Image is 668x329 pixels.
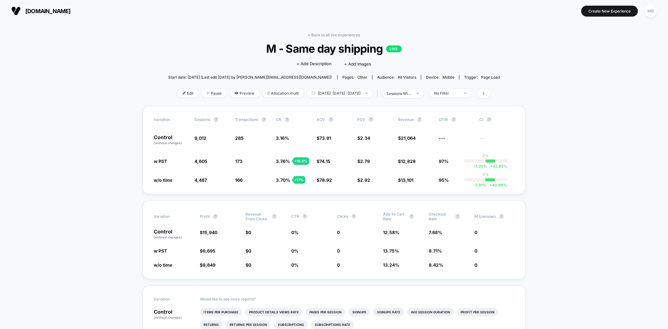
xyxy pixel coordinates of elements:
[429,212,452,221] span: Checkout Rate
[276,117,282,122] span: CR
[200,297,514,301] p: Would like to see more reports?
[154,262,173,268] span: w/o time
[429,230,442,235] span: 7.88 %
[214,117,219,122] button: ?
[375,89,382,98] span: |
[317,159,331,164] span: $
[183,91,186,95] img: edit
[401,159,416,164] span: 12,828
[474,262,477,268] span: 0
[320,159,331,164] span: 74.15
[490,164,493,169] span: +
[195,159,208,164] span: 4,605
[248,230,251,235] span: 0
[185,42,483,55] span: M - Same day shipping
[398,117,414,122] span: Revenue
[457,308,498,316] li: Profit Per Session
[386,45,402,52] p: LIVE
[236,177,243,183] span: 166
[154,141,182,145] span: (without changes)
[276,159,290,164] span: 3.76 %
[246,212,269,221] span: Revenue From Clicks
[246,262,251,268] span: $
[360,177,370,183] span: 2.92
[474,248,477,253] span: 0
[581,6,638,17] button: Create New Experience
[358,159,370,164] span: $
[308,33,360,37] a: < Back to all live experiences
[417,93,419,94] img: end
[195,117,210,122] span: Sessions
[358,177,370,183] span: $
[357,75,367,80] span: other
[485,177,487,181] p: |
[200,262,215,268] span: $
[320,177,332,183] span: 78.92
[311,320,354,329] li: Subscriptions Rate
[272,214,277,219] button: ?
[267,91,270,95] img: rebalance
[429,248,442,253] span: 8.71 %
[645,5,657,17] div: MB
[317,135,331,141] span: $
[203,248,215,253] span: 9,695
[11,6,21,16] img: Visually logo
[291,248,298,253] span: 0 %
[154,316,182,319] span: (without changes)
[439,159,449,164] span: 97%
[401,135,416,141] span: 21,064
[203,262,215,268] span: 9,849
[274,320,308,329] li: Subscriptions
[383,262,399,268] span: 13.24 %
[337,248,340,253] span: 0
[320,135,331,141] span: 73.91
[489,183,492,187] span: +
[486,183,507,187] span: 40.99 %
[293,157,309,165] div: + 18.8 %
[230,89,259,97] span: Preview
[154,297,189,301] span: Variation
[421,75,459,80] span: Device:
[293,176,305,184] div: + 17 %
[154,177,173,183] span: w/o time
[306,308,345,316] li: Pages Per Session
[178,89,199,97] span: Edit
[398,75,416,80] span: All Visitors
[195,135,207,141] span: 9,012
[387,91,412,96] div: sessions with impression
[358,135,370,141] span: $
[206,91,210,95] img: end
[262,117,267,122] button: ?
[360,159,370,164] span: 2.79
[337,230,340,235] span: 0
[487,117,492,122] button: ?
[226,320,271,329] li: Returns Per Session
[474,214,496,219] span: M Unknown
[383,230,399,235] span: 12.58 %
[312,91,315,95] img: calendar
[200,214,210,219] span: Profit
[200,320,223,329] li: Returns
[200,308,242,316] li: Items Per Purchase
[480,136,514,145] span: ---
[154,159,167,164] span: w PST
[358,117,365,122] span: PSV
[398,159,416,164] span: $
[154,309,194,320] p: Control
[360,135,370,141] span: 2.34
[168,75,332,80] span: Start date: [DATE] (Last edit [DATE] by [PERSON_NAME][EMAIL_ADDRESS][DOMAIN_NAME])
[262,89,304,97] span: Allocation: multi
[487,164,507,169] span: 42.85 %
[285,117,290,122] button: ?
[407,308,454,316] li: Avg Session Duration
[417,117,422,122] button: ?
[236,159,243,164] span: 173
[643,5,659,18] button: MB
[329,117,334,122] button: ?
[351,214,356,219] button: ?
[236,117,258,122] span: Transactions
[297,61,332,67] span: + Add Description
[434,91,459,96] div: No Filter
[344,61,371,66] span: + Add Images
[213,214,218,219] button: ?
